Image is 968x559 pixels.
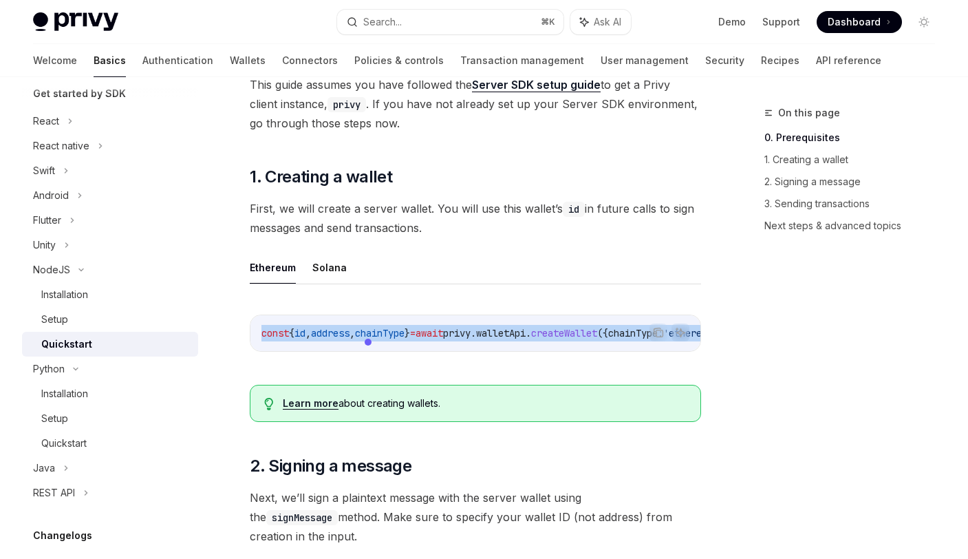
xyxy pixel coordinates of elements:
a: Transaction management [460,44,584,77]
div: React [33,113,59,129]
img: light logo [33,12,118,32]
code: id [563,202,585,217]
span: 2. Signing a message [250,455,411,477]
div: Setup [41,410,68,427]
a: Quickstart [22,431,198,456]
span: } [405,327,410,339]
span: On this page [778,105,840,121]
a: Dashboard [817,11,902,33]
span: await [416,327,443,339]
div: NodeJS [33,262,70,278]
a: Authentication [142,44,213,77]
a: Server SDK setup guide [472,78,601,92]
div: Android [33,187,69,204]
span: 'ethereum' [663,327,718,339]
code: signMessage [266,510,338,525]
a: Setup [22,406,198,431]
div: React native [33,138,89,154]
button: Ask AI [671,324,689,341]
a: Installation [22,381,198,406]
span: First, we will create a server wallet. You will use this wallet’s in future calls to sign message... [250,199,701,238]
span: Next, we’ll sign a plaintext message with the server wallet using the method. Make sure to specif... [250,488,701,546]
a: 2. Signing a message [764,171,946,193]
a: Learn more [283,397,338,410]
span: privy [443,327,471,339]
a: Policies & controls [354,44,444,77]
button: Solana [312,251,347,284]
span: { [289,327,294,339]
a: 0. Prerequisites [764,127,946,149]
a: Welcome [33,44,77,77]
button: Copy the contents from the code block [649,324,667,341]
span: , [349,327,355,339]
span: createWallet [531,327,597,339]
div: Quickstart [41,435,87,452]
span: chainType: [608,327,663,339]
span: = [410,327,416,339]
button: Toggle dark mode [913,11,935,33]
span: id [294,327,305,339]
span: . [471,327,476,339]
div: Flutter [33,212,61,229]
span: walletApi [476,327,526,339]
svg: Tip [264,398,274,410]
span: address [311,327,349,339]
span: chainType [355,327,405,339]
span: Dashboard [828,15,881,29]
span: ({ [597,327,608,339]
div: Search... [363,14,402,30]
span: const [261,327,289,339]
a: Connectors [282,44,338,77]
code: privy [327,97,366,112]
div: Quickstart [41,336,92,352]
span: , [305,327,311,339]
a: API reference [816,44,881,77]
a: Basics [94,44,126,77]
span: . [526,327,531,339]
div: Installation [41,286,88,303]
div: REST API [33,485,75,501]
a: Demo [718,15,746,29]
a: Wallets [230,44,266,77]
span: Ask AI [594,15,621,29]
a: Recipes [761,44,799,77]
button: Ask AI [570,10,631,34]
div: Swift [33,162,55,179]
a: 3. Sending transactions [764,193,946,215]
a: Installation [22,282,198,307]
h5: Changelogs [33,527,92,544]
a: Security [705,44,744,77]
div: Installation [41,386,88,402]
a: Quickstart [22,332,198,357]
div: about creating wallets. [283,397,687,410]
button: Ethereum [250,251,296,284]
span: ⌘ K [541,17,555,28]
div: Python [33,361,65,377]
div: Setup [41,311,68,328]
a: User management [601,44,689,77]
div: Unity [33,237,56,253]
a: Support [762,15,800,29]
button: Search...⌘K [337,10,563,34]
a: Next steps & advanced topics [764,215,946,237]
a: Setup [22,307,198,332]
span: This guide assumes you have followed the to get a Privy client instance, . If you have not alread... [250,75,701,133]
span: 1. Creating a wallet [250,166,392,188]
a: 1. Creating a wallet [764,149,946,171]
div: Java [33,460,55,476]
